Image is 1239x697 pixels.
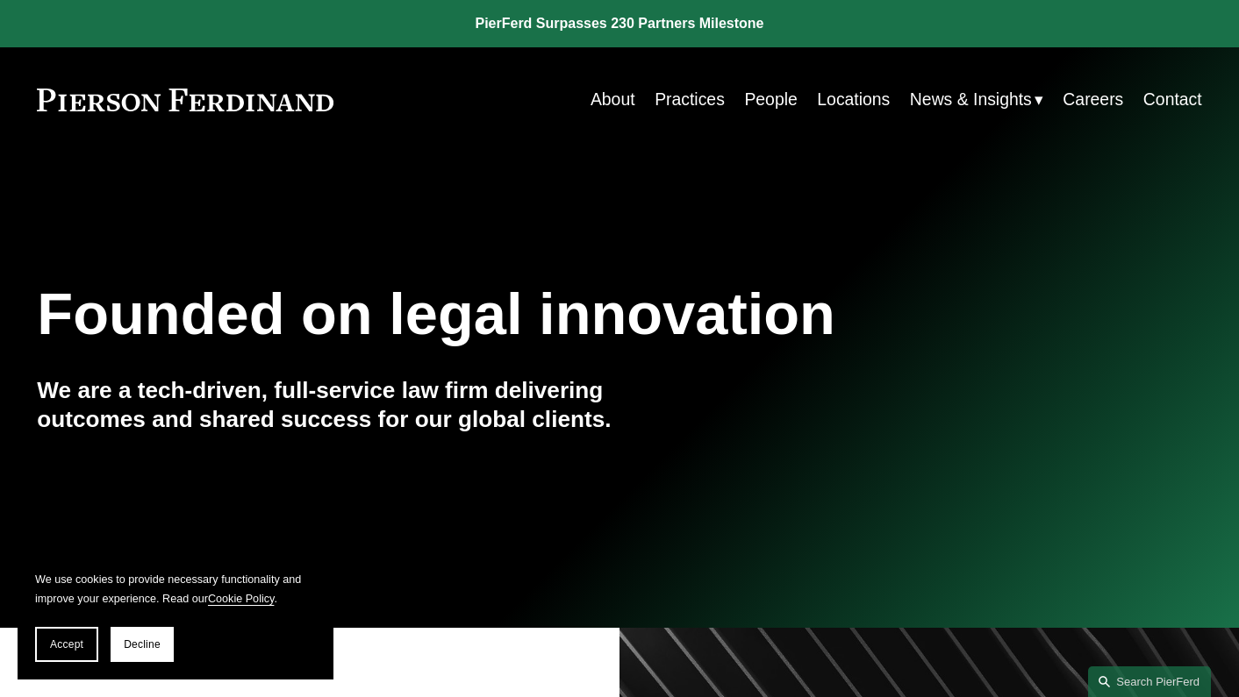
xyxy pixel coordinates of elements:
[208,593,274,605] a: Cookie Policy
[35,627,98,662] button: Accept
[1063,82,1123,117] a: Careers
[37,281,1007,347] h1: Founded on legal innovation
[655,82,725,117] a: Practices
[591,82,635,117] a: About
[744,82,797,117] a: People
[18,552,333,679] section: Cookie banner
[910,84,1032,115] span: News & Insights
[50,638,83,651] span: Accept
[817,82,890,117] a: Locations
[35,570,316,609] p: We use cookies to provide necessary functionality and improve your experience. Read our .
[1088,666,1211,697] a: Search this site
[37,376,619,434] h4: We are a tech-driven, full-service law firm delivering outcomes and shared success for our global...
[124,638,161,651] span: Decline
[910,82,1043,117] a: folder dropdown
[1143,82,1202,117] a: Contact
[111,627,174,662] button: Decline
